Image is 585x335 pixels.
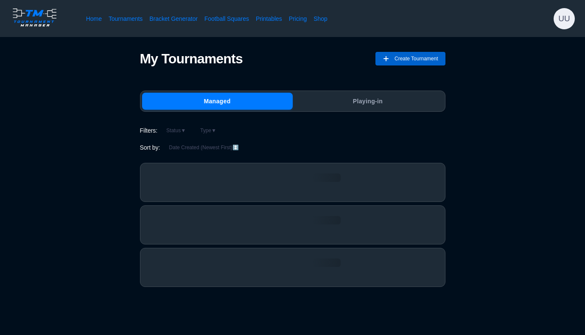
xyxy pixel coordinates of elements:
button: Create Tournament [375,52,445,65]
span: Sort by: [140,143,160,152]
button: Type▼ [195,125,222,136]
h1: My Tournaments [140,51,243,67]
div: undefined undefined [554,8,575,29]
button: Playing-in [293,93,443,110]
button: Status▼ [161,125,191,136]
button: UU [554,8,575,29]
a: Printables [256,14,282,23]
img: logo.ffa97a18e3bf2c7d.png [10,7,59,28]
a: Bracket Generator [149,14,198,23]
a: Tournaments [109,14,143,23]
a: Football Squares [204,14,249,23]
span: Filters: [140,126,158,135]
a: Home [86,14,102,23]
a: Pricing [289,14,307,23]
button: Date Created (Newest First)↕️ [163,142,244,153]
span: Create Tournament [395,52,438,65]
button: Managed [142,93,293,110]
a: Shop [313,14,327,23]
